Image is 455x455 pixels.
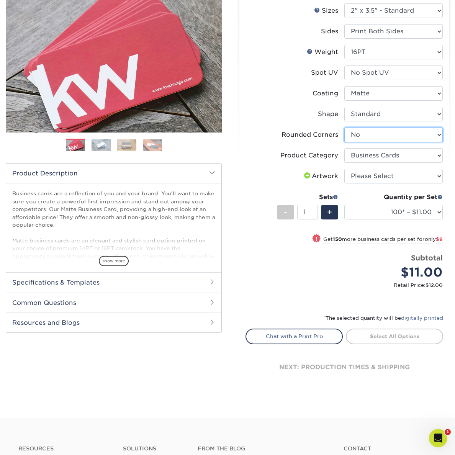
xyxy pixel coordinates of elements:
span: show more [99,256,129,266]
img: Business Cards 04 [143,139,162,151]
h4: Solutions [123,445,186,452]
span: 1 [445,429,451,435]
div: Spot UV [311,68,338,77]
small: Get more business cards per set for [323,236,443,244]
h4: From the Blog [198,445,323,452]
img: Business Cards 03 [117,139,136,151]
div: Sets [277,193,338,202]
p: Business cards are a reflection of you and your brand. You'll want to make sure you create a powe... [12,190,215,299]
span: + [327,206,332,218]
a: Chat with a Print Pro [246,329,343,344]
div: Sizes [314,6,338,15]
small: Retail Price: [252,282,443,289]
img: Business Cards 01 [66,136,85,155]
div: $11.00 [350,263,443,282]
div: next: production times & shipping [246,344,443,390]
div: Quantity per Set [344,193,443,202]
div: Rounded Corners [282,130,338,139]
div: Weight [307,47,338,57]
a: Select All Options [346,329,443,344]
a: digitally printed [401,315,443,321]
span: - [284,206,287,218]
h2: Product Description [6,164,221,183]
span: only [425,236,443,242]
img: Business Cards 02 [92,139,111,151]
a: Contact [344,445,437,452]
div: Shape [318,110,338,119]
div: Sides [321,27,338,36]
div: Artwork [303,172,338,181]
strong: Subtotal [411,254,443,262]
h4: Resources [18,445,111,452]
div: Product Category [280,151,338,160]
span: $12.00 [426,282,443,288]
h2: Resources and Blogs [6,313,221,332]
small: The selected quantity will be [324,315,443,321]
span: ! [316,235,318,243]
strong: 150 [333,236,342,242]
h2: Specifications & Templates [6,272,221,292]
span: $9 [436,236,443,242]
iframe: Intercom live chat [429,429,447,447]
div: Coating [313,89,338,98]
h2: Common Questions [6,293,221,313]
